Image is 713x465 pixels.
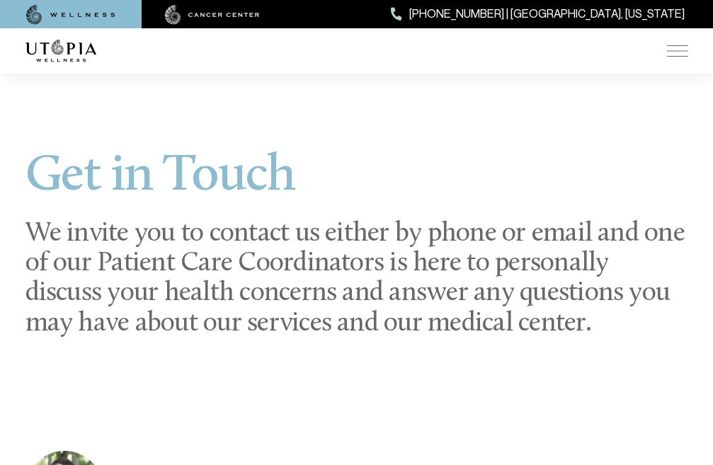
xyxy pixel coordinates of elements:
h1: Get in Touch [25,151,688,202]
h2: We invite you to contact us either by phone or email and one of our Patient Care Coordinators is ... [25,219,688,339]
img: wellness [26,5,115,25]
img: cancer center [165,5,260,25]
img: logo [25,40,96,62]
span: [PHONE_NUMBER] | [GEOGRAPHIC_DATA], [US_STATE] [409,5,685,23]
a: [PHONE_NUMBER] | [GEOGRAPHIC_DATA], [US_STATE] [391,5,685,23]
img: icon-hamburger [667,45,688,57]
